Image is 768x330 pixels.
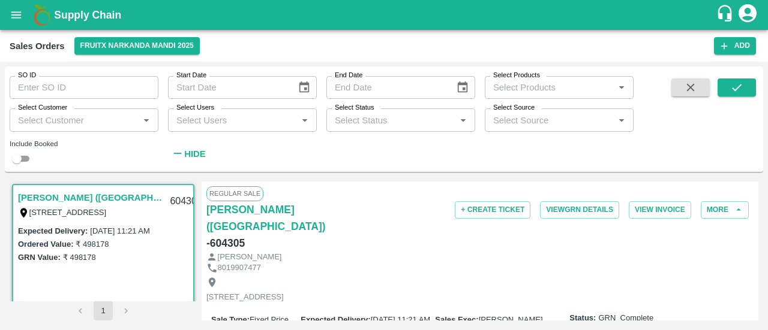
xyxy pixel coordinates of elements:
[479,315,543,324] span: [PERSON_NAME]
[211,315,250,324] label: Sale Type :
[451,76,474,99] button: Choose date
[10,76,158,99] input: Enter SO ID
[293,76,316,99] button: Choose date
[493,71,540,80] label: Select Products
[13,112,135,128] input: Select Customer
[90,226,149,235] label: [DATE] 11:21 AM
[139,113,154,128] button: Open
[206,186,263,201] span: Regular Sale
[94,301,113,320] button: page 1
[714,37,756,55] button: Add
[297,113,313,128] button: Open
[10,38,65,54] div: Sales Orders
[455,201,530,219] button: + Create Ticket
[455,113,471,128] button: Open
[10,138,158,149] div: Include Booked
[168,76,288,99] input: Start Date
[30,3,54,27] img: logo
[629,201,691,219] button: View Invoice
[493,103,535,113] label: Select Source
[301,315,370,324] label: Expected Delivery :
[76,240,109,249] label: ₹ 498178
[18,226,88,235] label: Expected Delivery :
[163,187,209,216] div: 604305
[614,80,629,95] button: Open
[330,112,452,128] input: Select Status
[250,315,289,324] span: Fixed Price
[54,7,716,23] a: Supply Chain
[69,301,137,320] nav: pagination navigation
[63,253,96,262] label: ₹ 498178
[716,4,737,26] div: customer-support
[2,1,30,29] button: open drawer
[18,240,73,249] label: Ordered Value:
[18,190,163,205] a: [PERSON_NAME] ([GEOGRAPHIC_DATA])
[371,315,430,324] span: [DATE] 11:21 AM
[218,262,261,274] p: 8019907477
[737,2,758,28] div: account of current user
[168,144,209,164] button: Hide
[335,71,362,80] label: End Date
[184,149,205,159] strong: Hide
[598,313,653,324] span: GRN_Complete
[54,9,121,21] b: Supply Chain
[176,71,206,80] label: Start Date
[176,103,214,113] label: Select Users
[74,37,200,55] button: Select DC
[614,113,629,128] button: Open
[540,201,619,219] button: ViewGRN Details
[206,201,389,235] a: [PERSON_NAME] ([GEOGRAPHIC_DATA])
[29,208,107,217] label: [STREET_ADDRESS]
[326,76,446,99] input: End Date
[435,315,478,324] label: Sales Exec :
[206,235,245,252] h6: - 604305
[701,201,749,219] button: More
[18,253,61,262] label: GRN Value:
[488,80,610,95] input: Select Products
[206,292,284,303] p: [STREET_ADDRESS]
[218,252,282,263] p: [PERSON_NAME]
[18,103,67,113] label: Select Customer
[569,313,596,324] label: Status:
[335,103,374,113] label: Select Status
[488,112,610,128] input: Select Source
[18,71,36,80] label: SO ID
[172,112,293,128] input: Select Users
